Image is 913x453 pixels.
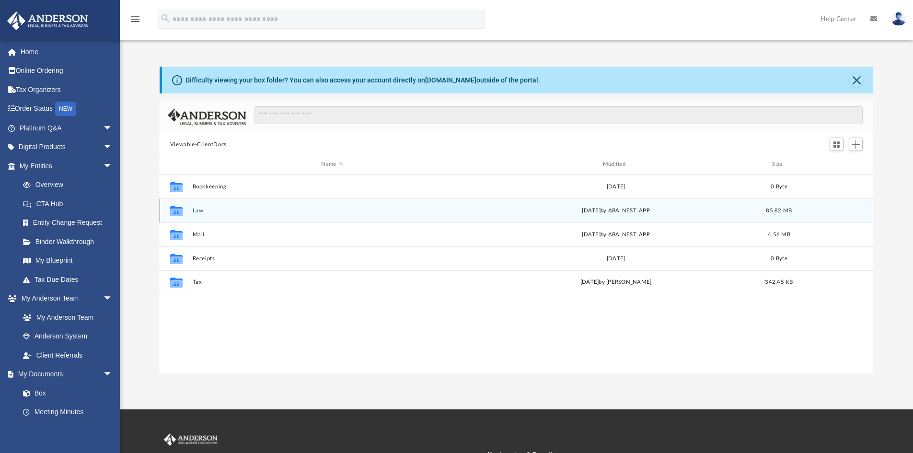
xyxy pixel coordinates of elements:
div: Size [760,160,798,169]
div: Difficulty viewing your box folder? You can also access your account directly on outside of the p... [185,75,540,85]
a: Home [7,42,127,61]
input: Search files and folders [254,106,863,124]
img: Anderson Advisors Platinum Portal [162,433,220,446]
button: Receipts [192,256,472,262]
div: [DATE] by [PERSON_NAME] [476,278,755,287]
i: menu [129,13,141,25]
span: 0 Byte [771,256,787,261]
a: CTA Hub [13,194,127,213]
div: id [164,160,188,169]
img: Anderson Advisors Platinum Portal [4,12,91,30]
div: id [802,160,869,169]
span: 4.56 MB [768,232,790,237]
span: 85.82 MB [766,208,792,213]
a: Box [13,383,117,403]
a: My Entitiesarrow_drop_down [7,156,127,175]
button: Mail [192,232,472,238]
a: Tax Organizers [7,80,127,99]
a: Binder Walkthrough [13,232,127,251]
a: My Anderson Team [13,308,117,327]
span: arrow_drop_down [103,138,122,157]
i: search [160,13,171,23]
span: arrow_drop_down [103,289,122,309]
span: 342.45 KB [765,279,793,285]
button: Tax [192,279,472,285]
span: arrow_drop_down [103,156,122,176]
a: Entity Change Request [13,213,127,232]
div: Modified [476,160,756,169]
div: [DATE] by ABA_NEST_APP [476,206,755,215]
span: arrow_drop_down [103,365,122,384]
button: Close [850,73,863,87]
div: grid [160,174,874,373]
button: Switch to Grid View [830,138,844,151]
a: Order StatusNEW [7,99,127,119]
a: Platinum Q&Aarrow_drop_down [7,118,127,138]
div: Name [192,160,472,169]
button: Add [849,138,863,151]
a: My Anderson Teamarrow_drop_down [7,289,122,308]
img: User Pic [891,12,906,26]
a: Online Ordering [7,61,127,81]
a: Tax Due Dates [13,270,127,289]
a: Meeting Minutes [13,403,122,422]
a: Overview [13,175,127,195]
span: arrow_drop_down [103,118,122,138]
a: Digital Productsarrow_drop_down [7,138,127,157]
div: [DATE] by ABA_NEST_APP [476,230,755,239]
button: Law [192,208,472,214]
button: Viewable-ClientDocs [170,140,227,149]
a: My Documentsarrow_drop_down [7,365,122,384]
a: menu [129,18,141,25]
div: [DATE] [476,254,755,263]
span: 0 Byte [771,184,787,189]
a: Client Referrals [13,346,122,365]
a: Anderson System [13,327,122,346]
a: My Blueprint [13,251,122,270]
div: NEW [55,102,76,116]
a: [DOMAIN_NAME] [425,76,476,84]
div: [DATE] [476,182,755,191]
button: Bookkeeping [192,184,472,190]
